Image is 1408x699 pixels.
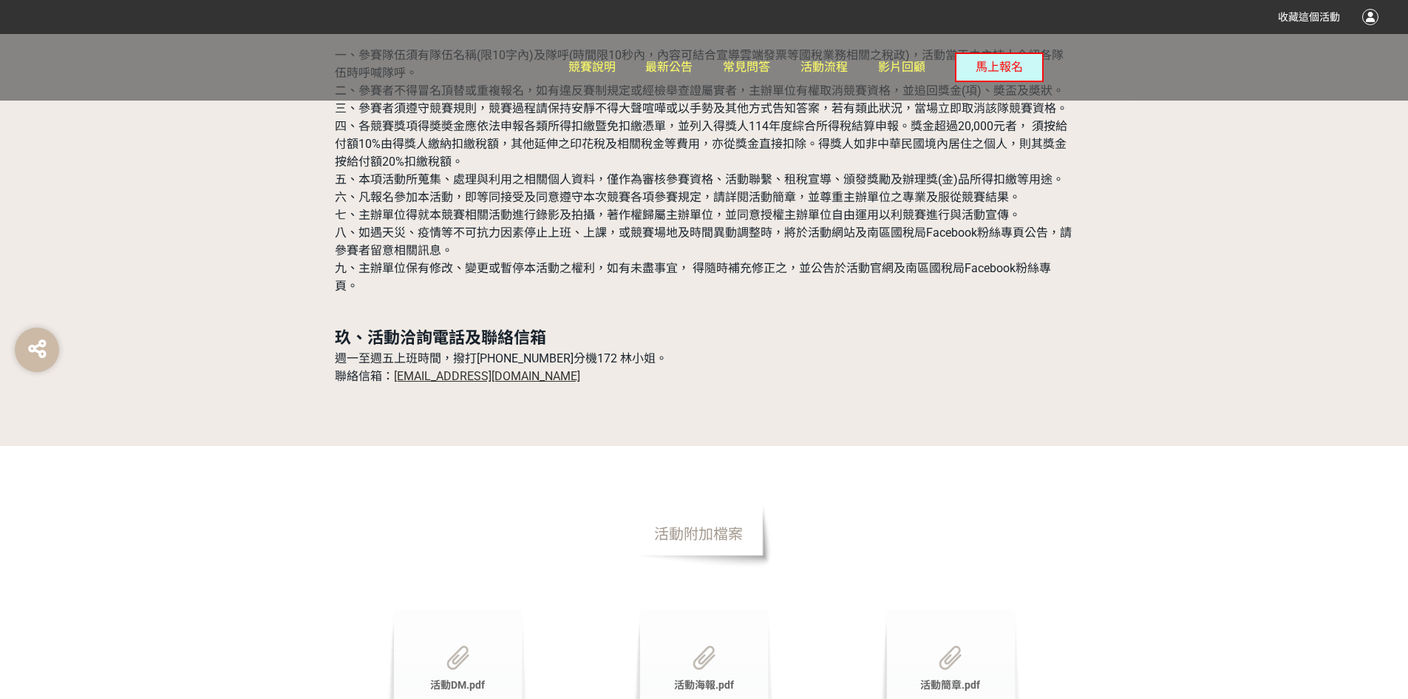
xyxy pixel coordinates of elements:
[335,351,667,365] span: 週一至週五上班時間，撥打[PHONE_NUMBER]分機172 林小姐。
[693,646,715,670] img: Icon
[674,679,734,691] a: 活動海報.pdf
[568,34,616,101] a: 競賽說明
[625,501,772,567] span: 活動附加檔案
[335,261,1051,293] span: 九、主辦單位保有修改、變更或暫停本活動之權利，如有未盡事宜， 得隨時補充修正之，並公告於活動官網及南區國稅局Facebook粉絲專頁。
[955,53,1044,82] button: 馬上報名
[430,679,485,691] a: 活動DM.pdf
[335,190,1021,204] span: 六、凡報名參加本活動，即等同接受及同意遵守本次競賽各項參賽規定，請詳閱活動簡章，並尊重主辦單位之專業及服從競賽結果。
[645,60,693,74] span: 最新公告
[335,369,580,383] span: 聯絡信箱：
[335,226,1072,257] span: 八、如遇天災、疫情等不可抗力因素停止上班、上課，或競賽場地及時間異動調整時，將於活動網站及南區國稅局Facebook粉絲專頁公告，請參賽者留意相關訊息。
[1278,11,1340,23] span: 收藏這個活動
[939,646,962,670] img: Icon
[335,101,1068,115] span: 三、參賽者須遵守競賽規則，競賽過程請保持安靜不得大聲喧嘩或以手勢及其他方式告知答案，若有類此狀況，當場立即取消該隊競賽資格。
[800,60,848,74] span: 活動流程
[568,60,616,74] span: 競賽說明
[723,34,770,101] a: 常見問答
[645,34,693,101] a: 最新公告
[920,679,980,691] a: 活動簡章.pdf
[878,60,925,74] span: 影片回顧
[976,60,1023,74] span: 馬上報名
[394,369,580,383] a: [EMAIL_ADDRESS][DOMAIN_NAME]
[878,34,925,101] a: 影片回顧
[800,34,848,101] a: 活動流程
[723,60,770,74] span: 常見問答
[446,646,469,670] img: Icon
[335,208,1021,222] span: 七、主辦單位得就本競賽相關活動進行錄影及拍攝，著作權歸屬主辦單位，並同意授權主辦單位自由運用以利競賽進行與活動宣傳。
[335,328,546,347] strong: 玖、活動洽詢電話及聯絡信箱
[335,172,1064,186] span: 五、本項活動所蒐集、處理與利用之相關個人資料，僅作為審核參賽資格、活動聯繫、租稅宣導、頒發獎勵及辦理獎(金)品所得扣繳等用途。
[335,119,1067,169] span: 四、各競賽獎項得奬奬金應依法申報各類所得扣繳暨免扣繳憑單，並列入得獎人114年度綜合所得稅結算申報。獎金超過20,000元者， 須按給付額10%由得獎人繳納扣繳稅額，其他延伸之印花稅及相關稅金等...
